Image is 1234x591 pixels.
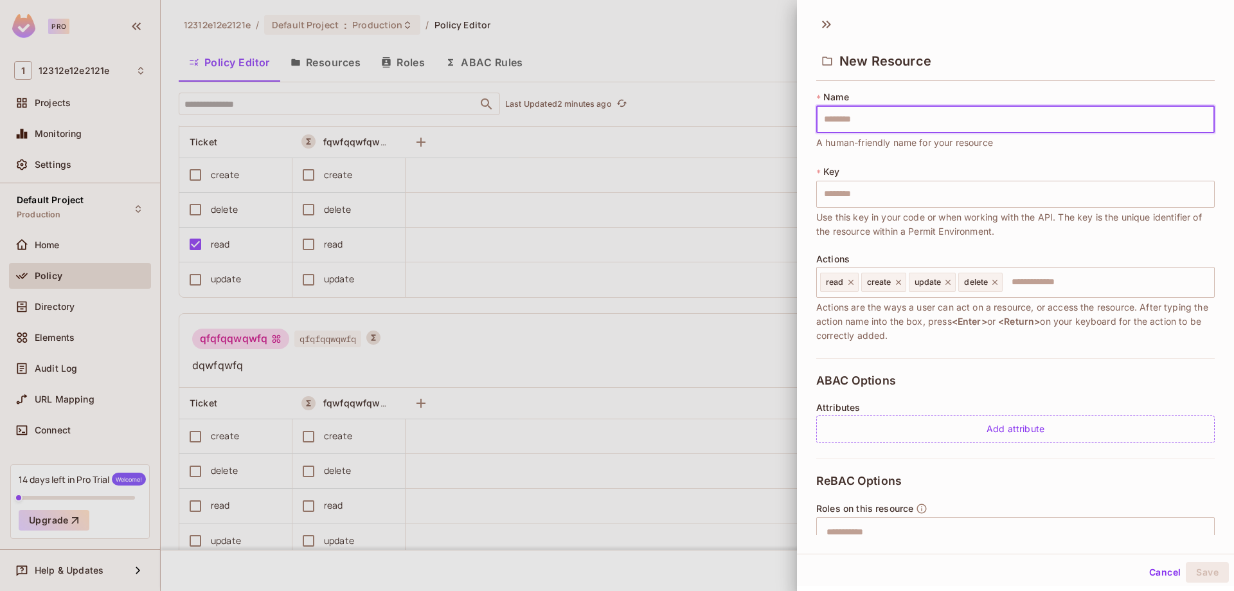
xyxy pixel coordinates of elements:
[1186,562,1229,583] button: Save
[816,415,1215,443] div: Add attribute
[816,254,850,264] span: Actions
[816,504,913,514] span: Roles on this resource
[839,53,931,69] span: New Resource
[1144,562,1186,583] button: Cancel
[823,167,839,177] span: Key
[820,273,859,292] div: read
[816,300,1215,343] span: Actions are the ways a user can act on a resource, or access the resource. After typing the actio...
[816,403,861,413] span: Attributes
[867,277,891,287] span: create
[964,277,988,287] span: delete
[915,277,942,287] span: update
[816,475,902,487] span: ReBAC Options
[958,273,1003,292] div: delete
[816,136,993,150] span: A human-friendly name for your resource
[952,316,987,327] span: <Enter>
[816,210,1215,239] span: Use this key in your code or when working with the API. The key is the unique identifier of the r...
[998,316,1040,327] span: <Return>
[823,92,849,102] span: Name
[909,273,956,292] div: update
[816,374,896,387] span: ABAC Options
[861,273,906,292] div: create
[826,277,844,287] span: read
